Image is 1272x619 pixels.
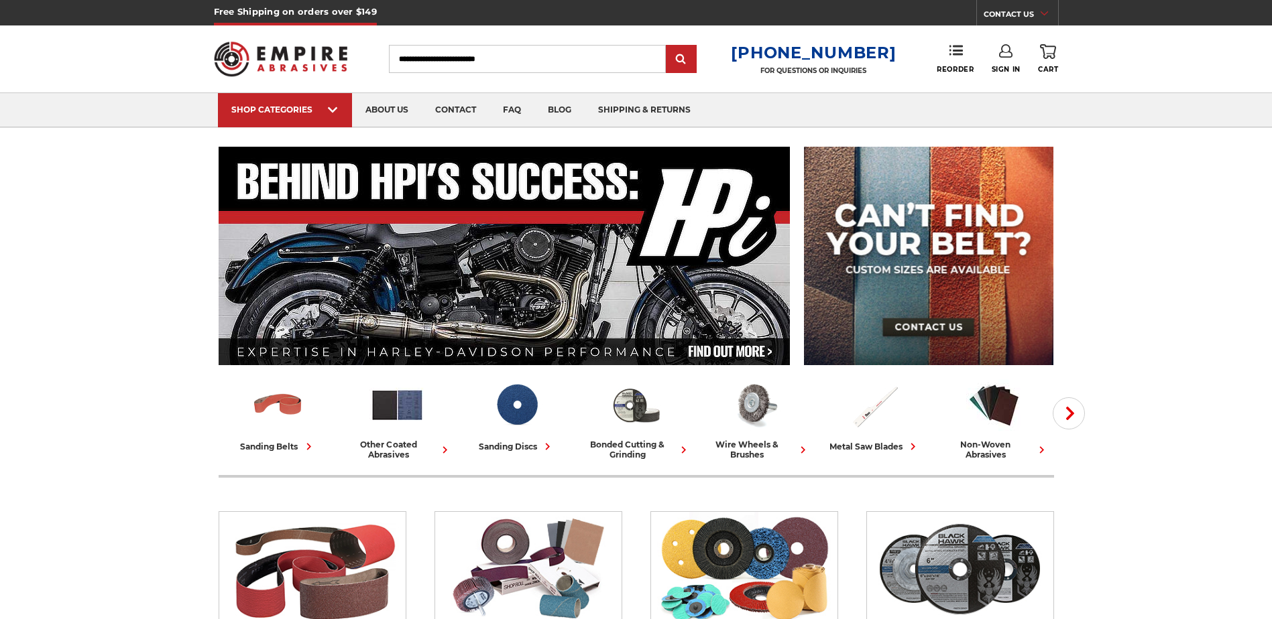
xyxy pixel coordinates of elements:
[829,439,920,454] div: metal saw blades
[369,377,425,433] img: Other Coated Abrasives
[701,439,810,460] div: wire wheels & brushes
[479,439,555,454] div: sanding discs
[219,147,791,365] img: Banner for an interview featuring Horsepower Inc who makes Harley performance upgrades featured o...
[821,377,929,454] a: metal saw blades
[582,439,691,460] div: bonded cutting & grinding
[352,93,422,127] a: about us
[940,377,1049,460] a: non-woven abrasives
[224,377,333,454] a: sanding belts
[731,66,896,75] p: FOR QUESTIONS OR INQUIRIES
[940,439,1049,460] div: non-woven abrasives
[1038,44,1058,74] a: Cart
[668,46,695,73] input: Submit
[422,93,489,127] a: contact
[231,105,339,115] div: SHOP CATEGORIES
[731,43,896,62] a: [PHONE_NUMBER]
[534,93,585,127] a: blog
[937,65,974,74] span: Reorder
[214,33,348,85] img: Empire Abrasives
[250,377,306,433] img: Sanding Belts
[966,377,1022,433] img: Non-woven Abrasives
[489,377,544,433] img: Sanding Discs
[582,377,691,460] a: bonded cutting & grinding
[343,439,452,460] div: other coated abrasives
[343,377,452,460] a: other coated abrasives
[585,93,704,127] a: shipping & returns
[984,7,1058,25] a: CONTACT US
[463,377,571,454] a: sanding discs
[608,377,664,433] img: Bonded Cutting & Grinding
[1038,65,1058,74] span: Cart
[847,377,903,433] img: Metal Saw Blades
[1053,397,1085,429] button: Next
[804,147,1053,365] img: promo banner for custom belts.
[992,65,1021,74] span: Sign In
[937,44,974,73] a: Reorder
[728,377,783,433] img: Wire Wheels & Brushes
[241,439,316,454] div: sanding belts
[701,377,810,460] a: wire wheels & brushes
[489,93,534,127] a: faq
